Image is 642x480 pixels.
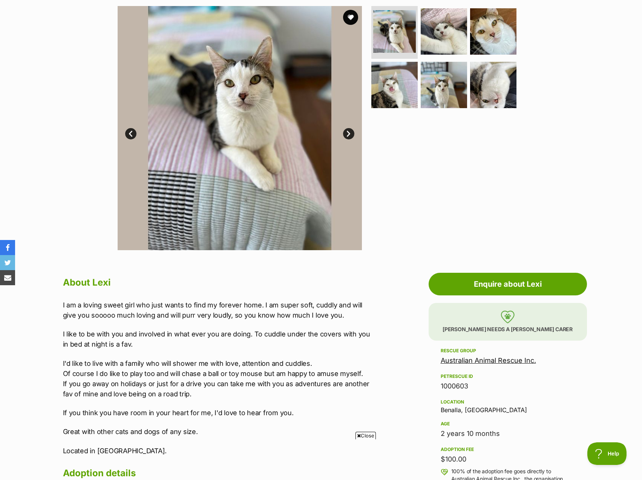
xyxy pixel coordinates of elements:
p: If you think you have room in your heart for me, I'd love to hear from you. [63,408,374,418]
a: Next [343,128,354,139]
img: Photo of Lexi [373,10,416,53]
img: foster-care-31f2a1ccfb079a48fc4dc6d2a002ce68c6d2b76c7ccb9e0da61f6cd5abbf869a.svg [501,310,515,323]
span: Close [355,432,376,439]
p: I am a loving sweet girl who just wants to find my forever home. I am super soft, cuddly and will... [63,300,374,320]
p: Located in [GEOGRAPHIC_DATA]. [63,446,374,456]
img: Photo of Lexi [371,62,418,108]
div: Age [441,421,575,427]
div: 1000603 [441,381,575,391]
div: Rescue group [441,348,575,354]
div: Adoption fee [441,446,575,452]
div: Benalla, [GEOGRAPHIC_DATA] [441,397,575,413]
img: Photo of Lexi [470,62,516,108]
img: Photo of Lexi [470,8,516,55]
p: I like to be with you and involved in what ever you are doing. To cuddle under the covers with yo... [63,329,374,349]
button: favourite [343,10,358,25]
div: 2 years 10 months [441,428,575,439]
p: Great with other cats and dogs of any size. [63,426,374,437]
p: I'd like to live with a family who will shower me with love, attention and cuddles. Of course I d... [63,358,374,399]
iframe: Help Scout Beacon - Open [587,442,627,465]
div: Location [441,399,575,405]
img: Photo of Lexi [118,6,362,250]
img: Photo of Lexi [421,8,467,55]
h2: About Lexi [63,274,374,291]
a: Prev [125,128,136,139]
div: PetRescue ID [441,373,575,379]
div: $100.00 [441,454,575,465]
iframe: Advertisement [184,442,458,476]
p: [PERSON_NAME] needs a [PERSON_NAME] carer [429,303,587,341]
img: Photo of Lexi [421,62,467,108]
a: Australian Animal Rescue Inc. [441,356,536,364]
a: Enquire about Lexi [429,273,587,295]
